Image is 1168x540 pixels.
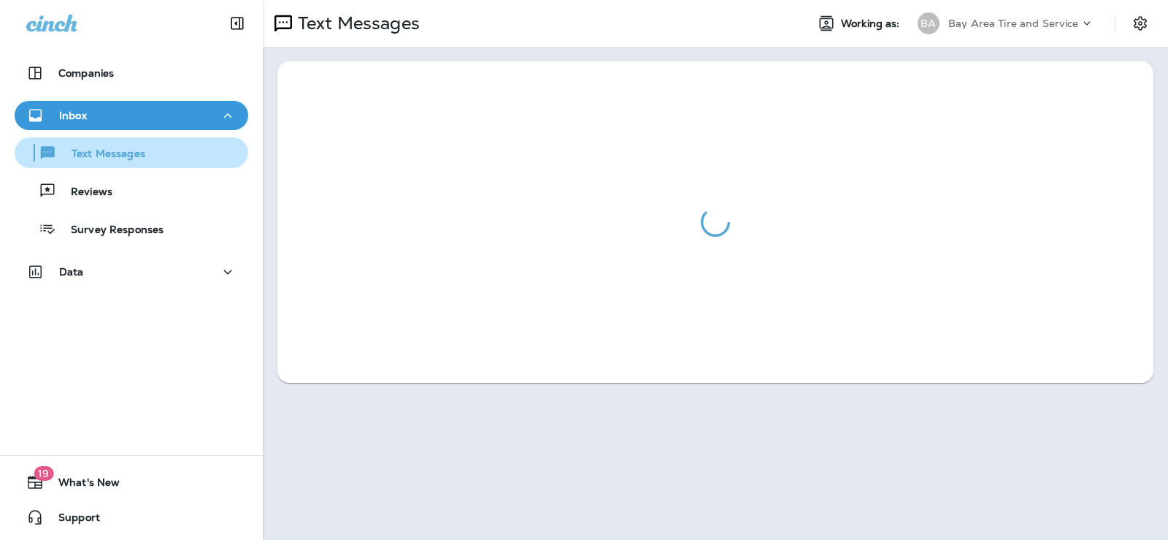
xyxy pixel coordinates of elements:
p: Companies [58,67,114,79]
button: Companies [15,58,248,88]
p: Text Messages [292,12,420,34]
button: Data [15,257,248,286]
span: What's New [44,476,120,494]
p: Data [59,266,84,278]
button: Support [15,503,248,532]
button: Collapse Sidebar [217,9,258,38]
button: 19What's New [15,468,248,497]
p: Bay Area Tire and Service [948,18,1079,29]
button: Settings [1127,10,1153,37]
button: Text Messages [15,137,248,168]
button: Inbox [15,101,248,130]
span: Support [44,512,100,529]
span: 19 [34,466,53,481]
button: Survey Responses [15,213,248,244]
button: Reviews [15,175,248,206]
div: BA [918,12,940,34]
p: Reviews [56,186,112,199]
p: Inbox [59,110,87,121]
p: Text Messages [57,148,145,161]
span: Working as: [841,18,903,30]
p: Survey Responses [56,224,164,237]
